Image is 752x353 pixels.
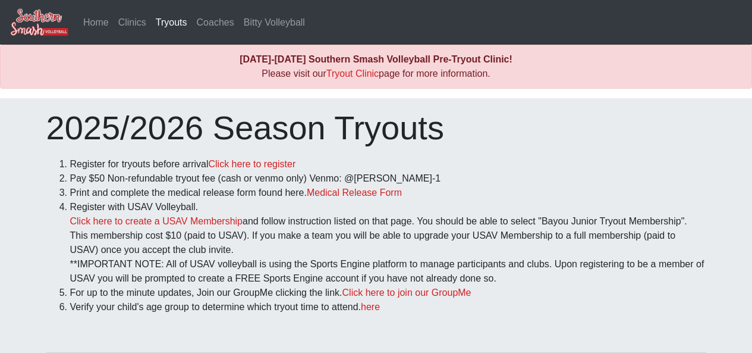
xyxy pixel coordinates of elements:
[70,157,706,171] li: Register for tryouts before arrival
[192,11,239,35] a: Coaches
[239,11,310,35] a: Bitty Volleyball
[70,300,706,314] li: Verify your child's age group to determine which tryout time to attend.
[151,11,192,35] a: Tryouts
[70,216,243,226] a: Click here to create a USAV Membership
[10,8,69,37] img: Southern Smash Volleyball
[240,54,512,64] b: [DATE]-[DATE] Southern Smash Volleyball Pre-Tryout Clinic!
[307,188,402,198] a: Medical Release Form
[342,288,471,298] a: Click here to join our GroupMe
[208,159,295,169] a: Click here to register
[70,186,706,200] li: Print and complete the medical release form found here.
[326,68,379,79] a: Tryout Clinic
[70,286,706,300] li: For up to the minute updates, Join our GroupMe clicking the link.
[70,200,706,286] li: Register with USAV Volleyball. and follow instruction listed on that page. You should be able to ...
[361,302,380,312] a: here
[114,11,151,35] a: Clinics
[46,108,706,148] h1: 2025/2026 Season Tryouts
[78,11,114,35] a: Home
[70,171,706,186] li: Pay $50 Non-refundable tryout fee (cash or venmo only) Venmo: @[PERSON_NAME]-1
